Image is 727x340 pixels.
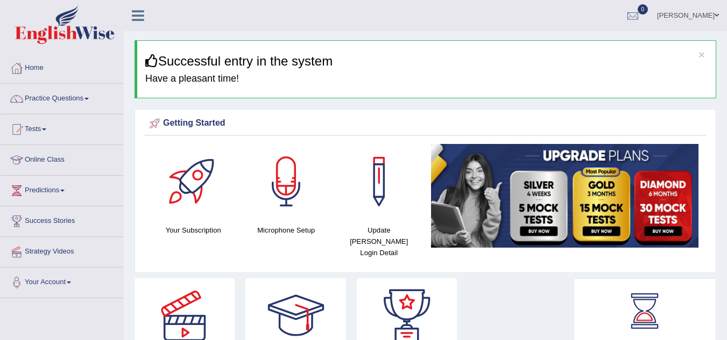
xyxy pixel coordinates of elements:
[1,53,123,80] a: Home
[638,4,648,15] span: 0
[152,225,235,236] h4: Your Subscription
[1,267,123,294] a: Your Account
[1,84,123,111] a: Practice Questions
[431,144,699,248] img: small5.jpg
[1,176,123,202] a: Predictions
[1,237,123,264] a: Strategy Videos
[338,225,420,258] h4: Update [PERSON_NAME] Login Detail
[145,54,708,68] h3: Successful entry in the system
[245,225,328,236] h4: Microphone Setup
[698,49,705,60] button: ×
[145,74,708,84] h4: Have a pleasant time!
[1,206,123,233] a: Success Stories
[1,145,123,172] a: Online Class
[1,114,123,141] a: Tests
[147,115,704,132] div: Getting Started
